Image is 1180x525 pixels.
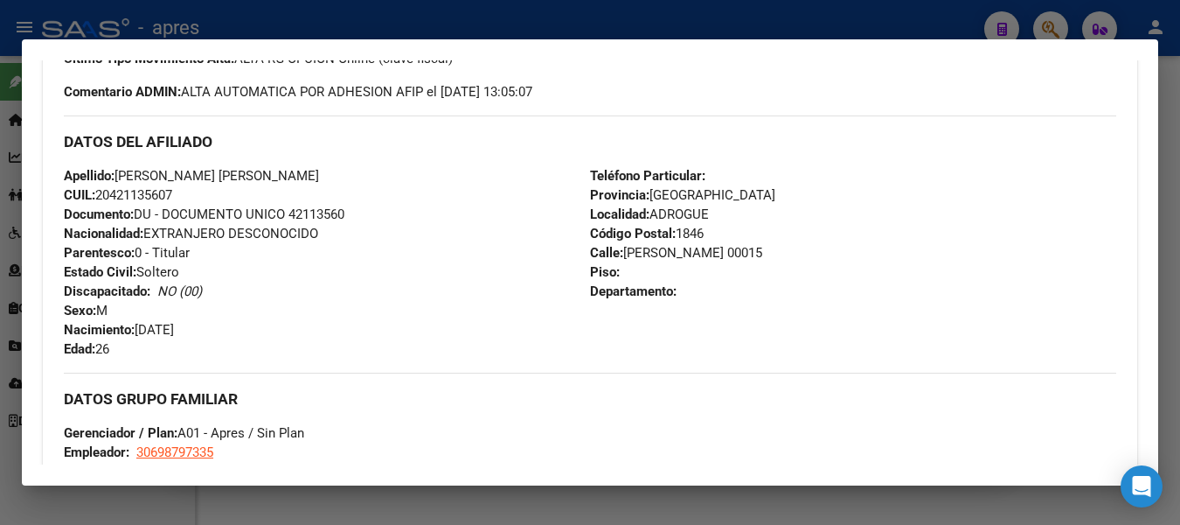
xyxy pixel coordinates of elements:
[136,444,213,460] span: 30698797335
[64,82,532,101] span: ALTA AUTOMATICA POR ADHESION AFIP el [DATE] 13:05:07
[64,226,318,241] span: EXTRANJERO DESCONOCIDO
[64,206,134,222] strong: Documento:
[590,226,704,241] span: 1846
[64,322,174,338] span: [DATE]
[64,341,95,357] strong: Edad:
[64,168,115,184] strong: Apellido:
[64,168,319,184] span: [PERSON_NAME] [PERSON_NAME]
[590,245,762,261] span: [PERSON_NAME] 00015
[64,283,150,299] strong: Discapacitado:
[590,226,676,241] strong: Código Postal:
[590,187,649,203] strong: Provincia:
[64,132,1116,151] h3: DATOS DEL AFILIADO
[590,245,623,261] strong: Calle:
[64,425,177,441] strong: Gerenciador / Plan:
[64,303,108,318] span: M
[64,187,95,203] strong: CUIL:
[64,245,135,261] strong: Parentesco:
[64,341,109,357] span: 26
[590,283,677,299] strong: Departamento:
[157,283,202,299] i: NO (00)
[64,226,143,241] strong: Nacionalidad:
[64,464,209,479] strong: Tipo Beneficiario Titular:
[590,187,775,203] span: [GEOGRAPHIC_DATA]
[64,206,344,222] span: DU - DOCUMENTO UNICO 42113560
[590,168,705,184] strong: Teléfono Particular:
[1121,465,1163,507] div: Open Intercom Messenger
[64,464,408,479] span: 00 - RELACION DE DEPENDENCIA
[590,264,620,280] strong: Piso:
[64,322,135,338] strong: Nacimiento:
[64,425,304,441] span: A01 - Apres / Sin Plan
[64,389,1116,409] h3: DATOS GRUPO FAMILIAR
[64,264,136,280] strong: Estado Civil:
[64,303,96,318] strong: Sexo:
[64,187,172,203] span: 20421135607
[64,444,129,460] strong: Empleador:
[590,206,649,222] strong: Localidad:
[590,206,709,222] span: ADROGUE
[64,245,190,261] span: 0 - Titular
[64,264,179,280] span: Soltero
[64,84,181,100] strong: Comentario ADMIN:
